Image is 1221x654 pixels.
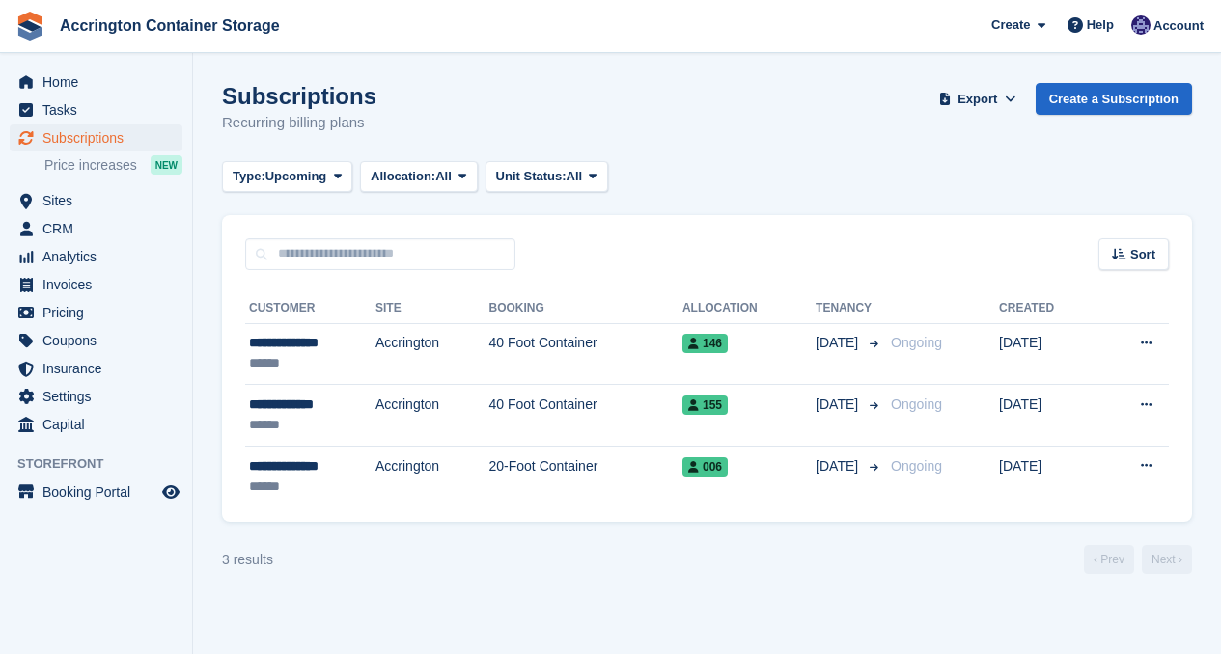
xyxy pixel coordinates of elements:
span: CRM [42,215,158,242]
span: Subscriptions [42,124,158,151]
a: menu [10,478,182,505]
th: Allocation [682,293,816,324]
span: Type: [233,167,265,186]
span: Help [1087,15,1114,35]
div: 3 results [222,550,273,570]
a: menu [10,383,182,410]
span: Create [991,15,1030,35]
nav: Page [1080,545,1196,574]
a: menu [10,411,182,438]
span: 006 [682,457,728,477]
td: [DATE] [999,385,1096,447]
span: Coupons [42,327,158,354]
a: Previous [1084,545,1134,574]
a: menu [10,271,182,298]
span: Unit Status: [496,167,567,186]
th: Site [375,293,489,324]
p: Recurring billing plans [222,112,376,134]
button: Type: Upcoming [222,161,352,193]
span: Settings [42,383,158,410]
img: Jacob Connolly [1131,15,1151,35]
span: [DATE] [816,456,862,477]
span: Price increases [44,156,137,175]
a: menu [10,243,182,270]
span: Booking Portal [42,478,158,505]
th: Created [999,293,1096,324]
a: menu [10,355,182,382]
span: Ongoing [891,396,942,412]
a: menu [10,327,182,354]
a: Price increases NEW [44,154,182,176]
span: Upcoming [265,167,327,186]
a: menu [10,215,182,242]
span: Ongoing [891,458,942,474]
span: [DATE] [816,333,862,353]
a: Next [1142,545,1192,574]
span: All [435,167,452,186]
td: [DATE] [999,323,1096,385]
span: Allocation: [371,167,435,186]
a: menu [10,187,182,214]
span: Invoices [42,271,158,298]
span: Ongoing [891,335,942,350]
a: menu [10,124,182,151]
span: Export [957,90,997,109]
td: [DATE] [999,446,1096,506]
span: Sort [1130,245,1155,264]
span: Tasks [42,96,158,123]
th: Booking [489,293,682,324]
img: stora-icon-8386f47178a22dfd0bd8f6a31ec36ba5ce8667c1dd55bd0f319d3a0aa187defe.svg [15,12,44,41]
a: Accrington Container Storage [52,10,288,41]
td: 40 Foot Container [489,385,682,447]
a: menu [10,299,182,326]
span: Analytics [42,243,158,270]
th: Tenancy [816,293,883,324]
span: [DATE] [816,395,862,415]
button: Allocation: All [360,161,478,193]
button: Export [935,83,1020,115]
span: Capital [42,411,158,438]
span: Pricing [42,299,158,326]
span: 146 [682,334,728,353]
a: menu [10,96,182,123]
td: 40 Foot Container [489,323,682,385]
button: Unit Status: All [486,161,608,193]
span: 155 [682,395,728,415]
td: Accrington [375,323,489,385]
div: NEW [151,155,182,175]
span: Storefront [17,454,192,474]
a: Create a Subscription [1036,83,1192,115]
td: Accrington [375,446,489,506]
td: Accrington [375,385,489,447]
h1: Subscriptions [222,83,376,109]
span: Account [1153,16,1204,36]
a: menu [10,68,182,95]
span: Sites [42,187,158,214]
td: 20-Foot Container [489,446,682,506]
span: Insurance [42,355,158,382]
span: All [567,167,583,186]
a: Preview store [159,480,182,504]
th: Customer [245,293,375,324]
span: Home [42,68,158,95]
